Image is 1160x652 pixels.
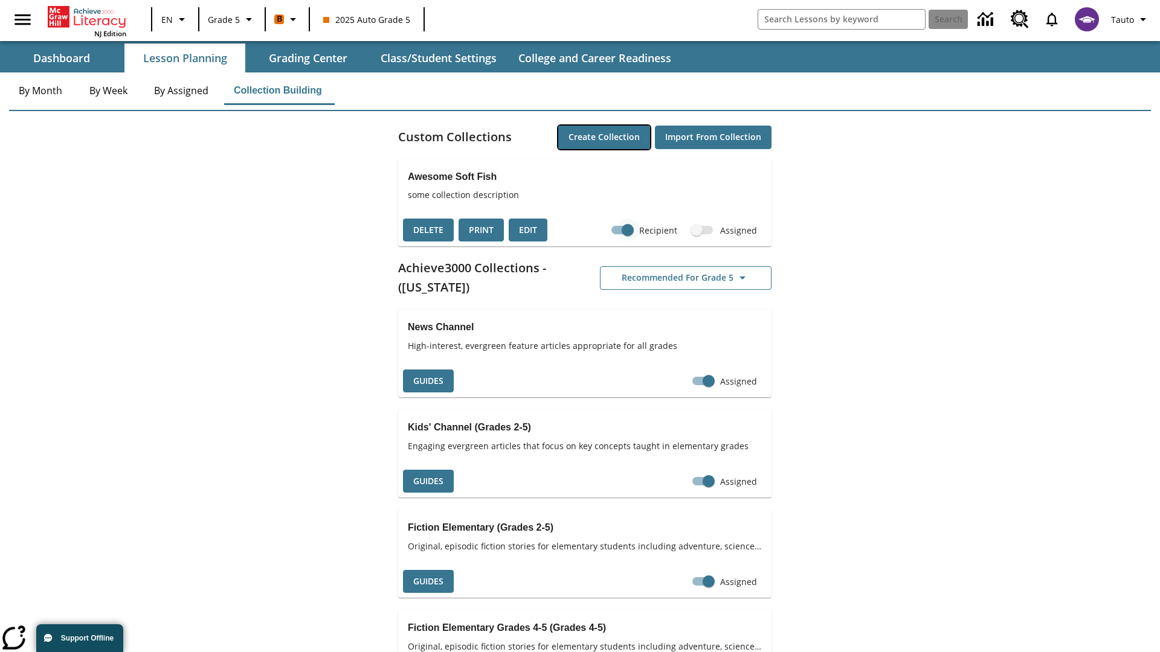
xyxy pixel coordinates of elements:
h2: Achieve3000 Collections - ([US_STATE]) [398,258,585,297]
img: avatar image [1075,7,1099,31]
button: Edit [509,219,547,242]
button: Dashboard [1,43,122,72]
h3: Kids' Channel (Grades 2-5) [408,419,762,436]
button: By Month [9,76,72,105]
button: Language: EN, Select a language [156,8,195,30]
button: Import from Collection [655,126,772,149]
span: Support Offline [61,634,114,642]
button: Profile/Settings [1106,8,1155,30]
h2: Custom Collections [398,127,512,147]
button: Open side menu [5,2,40,37]
button: By Assigned [144,76,218,105]
span: Grade 5 [208,13,240,26]
span: Original, episodic fiction stories for elementary students including adventure, science fiction, ... [408,540,762,552]
a: Resource Center, Will open in new tab [1004,3,1036,36]
a: Home [48,5,126,29]
button: Guides [403,470,454,493]
input: search field [758,10,925,29]
button: By Week [78,76,138,105]
span: Assigned [720,575,757,588]
button: Select a new avatar [1068,4,1106,35]
button: Support Offline [36,624,123,652]
span: Assigned [720,224,757,237]
button: Grading Center [248,43,369,72]
button: Guides [403,369,454,393]
h3: Fiction Elementary (Grades 2-5) [408,519,762,536]
div: Home [48,4,126,38]
button: Collection Building [224,76,332,105]
button: Boost Class color is orange. Change class color [269,8,305,30]
h3: Awesome Soft Fish [408,168,762,185]
button: Class/Student Settings [371,43,506,72]
span: Recipient [639,224,677,237]
span: 2025 Auto Grade 5 [323,13,410,26]
button: Create Collection [558,126,650,149]
button: Delete [403,219,454,242]
button: Grade: Grade 5, Select a grade [203,8,261,30]
span: High-interest, evergreen feature articles appropriate for all grades [408,339,762,352]
a: Data Center [970,3,1004,36]
button: Print, will open in a new window [459,219,504,242]
span: some collection description [408,188,762,201]
span: NJ Edition [94,29,126,38]
span: Tauto [1111,13,1134,26]
h3: Fiction Elementary Grades 4-5 (Grades 4-5) [408,619,762,636]
button: Lesson Planning [124,43,245,72]
span: Assigned [720,475,757,488]
button: Recommended for Grade 5 [600,266,772,290]
h3: News Channel [408,319,762,336]
button: College and Career Readiness [509,43,681,72]
span: B [277,11,282,27]
span: Assigned [720,375,757,388]
button: Guides [403,570,454,593]
span: EN [161,13,173,26]
span: Engaging evergreen articles that focus on key concepts taught in elementary grades [408,439,762,452]
a: Notifications [1036,4,1068,35]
